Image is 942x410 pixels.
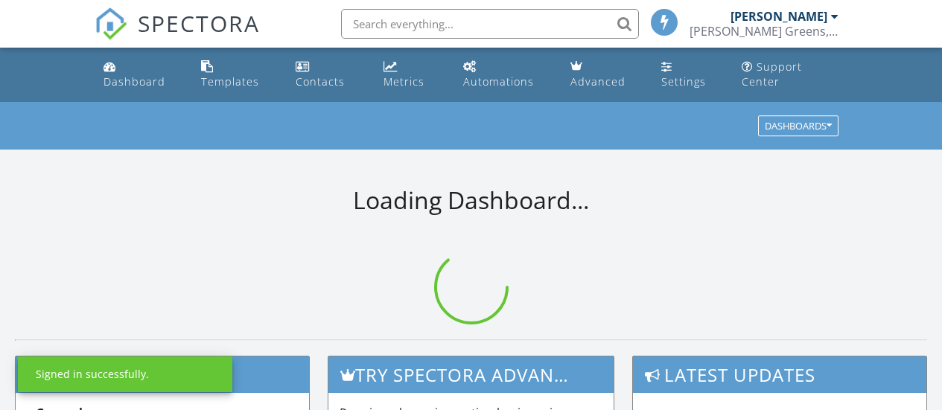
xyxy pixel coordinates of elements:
div: Dashboards [765,121,832,132]
h3: Support [16,356,309,393]
div: [PERSON_NAME] [731,9,827,24]
a: Metrics [378,54,445,96]
a: Contacts [290,54,365,96]
div: Advanced [570,74,626,89]
span: SPECTORA [138,7,260,39]
a: Support Center [736,54,844,96]
h3: Try spectora advanced [DATE] [328,356,613,393]
a: Templates [195,54,278,96]
div: Contacts [296,74,345,89]
input: Search everything... [341,9,639,39]
a: SPECTORA [95,20,260,51]
div: Dashboard [104,74,165,89]
div: Automations [463,74,534,89]
h3: Latest Updates [633,356,926,393]
a: Advanced [564,54,643,96]
div: Figueroa Greens, LLC [690,24,838,39]
a: Automations (Basic) [457,54,553,96]
div: Signed in successfully. [36,367,149,382]
div: Settings [661,74,706,89]
div: Templates [201,74,259,89]
a: Dashboard [98,54,184,96]
button: Dashboards [758,116,838,137]
a: Settings [655,54,724,96]
img: The Best Home Inspection Software - Spectora [95,7,127,40]
div: Support Center [742,60,802,89]
div: Metrics [384,74,424,89]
